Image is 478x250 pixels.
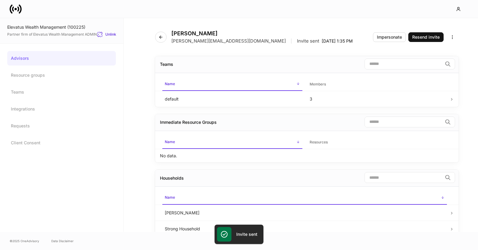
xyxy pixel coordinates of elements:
[7,68,116,82] a: Resource groups
[160,153,177,159] p: No data.
[160,61,173,67] div: Teams
[7,85,116,99] a: Teams
[160,91,305,107] td: default
[7,51,116,66] a: Advisors
[165,139,175,145] h6: Name
[160,175,184,181] div: Households
[7,24,116,30] div: Elevatus Wealth Management (100225)
[322,38,353,44] p: [DATE] 1:35 PM
[297,38,319,44] p: Invite sent
[307,78,447,91] span: Members
[7,32,97,37] span: Partner firm of
[162,78,302,91] span: Name
[160,221,449,237] td: Strong Household
[236,231,257,237] h5: Invite sent
[307,136,447,149] span: Resources
[7,102,116,116] a: Integrations
[165,194,175,200] h6: Name
[165,81,175,87] h6: Name
[310,81,326,87] h6: Members
[408,32,444,42] button: Resend invite
[7,119,116,133] a: Requests
[160,205,449,221] td: [PERSON_NAME]
[310,139,328,145] h6: Resources
[291,38,292,44] p: |
[51,239,74,243] a: Data Disclaimer
[162,136,302,149] span: Name
[7,136,116,150] a: Client Consent
[171,38,286,44] p: [PERSON_NAME][EMAIL_ADDRESS][DOMAIN_NAME]
[305,91,450,107] td: 3
[10,239,39,243] span: © 2025 OneAdvisory
[33,32,97,37] a: Elevatus Wealth Management ADMIN
[97,31,116,37] button: Unlink
[377,35,402,39] div: Impersonate
[162,191,447,204] span: Name
[412,35,440,39] div: Resend invite
[160,119,217,125] div: Immediate Resource Groups
[171,30,353,37] h4: [PERSON_NAME]
[373,32,406,42] button: Impersonate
